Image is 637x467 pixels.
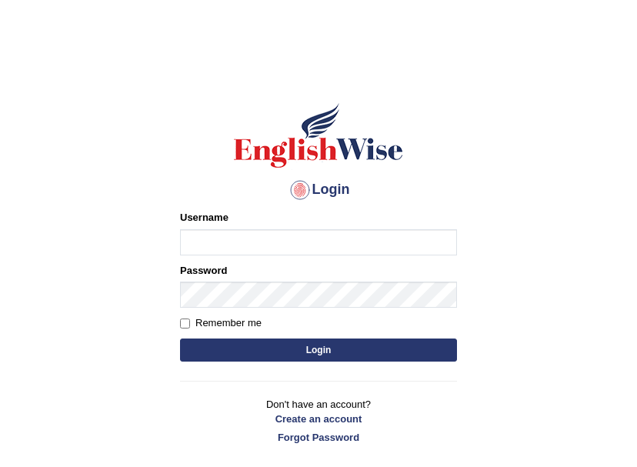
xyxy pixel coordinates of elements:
[180,263,227,278] label: Password
[180,319,190,329] input: Remember me
[180,315,262,331] label: Remember me
[180,397,457,445] p: Don't have an account?
[180,412,457,426] a: Create an account
[180,178,457,202] h4: Login
[180,210,228,225] label: Username
[180,339,457,362] button: Login
[180,430,457,445] a: Forgot Password
[231,101,406,170] img: Logo of English Wise sign in for intelligent practice with AI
